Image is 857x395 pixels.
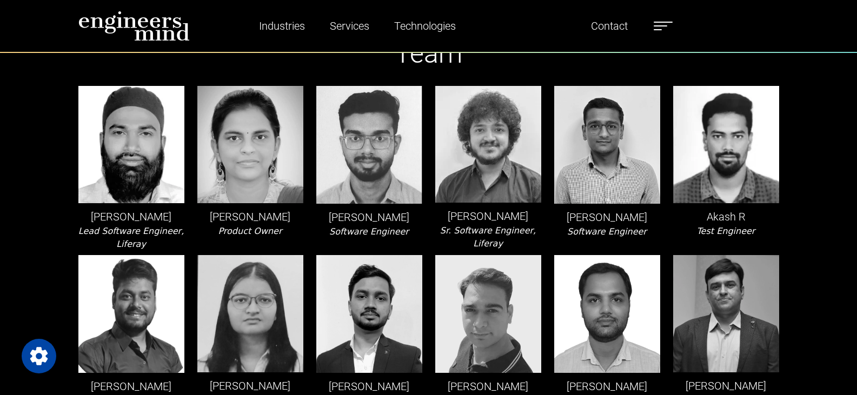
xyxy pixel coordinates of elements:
[197,209,303,225] p: [PERSON_NAME]
[587,14,632,38] a: Contact
[255,14,309,38] a: Industries
[673,86,779,203] img: leader-img
[78,37,779,70] h1: Team
[673,378,779,394] p: [PERSON_NAME]
[435,255,541,373] img: leader-img
[673,255,779,372] img: leader-img
[78,86,184,203] img: leader-img
[316,209,422,225] p: [PERSON_NAME]
[554,209,660,225] p: [PERSON_NAME]
[567,226,647,237] i: Software Engineer
[390,14,460,38] a: Technologies
[316,255,422,372] img: leader-img
[435,378,541,394] p: [PERSON_NAME]
[78,209,184,225] p: [PERSON_NAME]
[673,209,779,225] p: Akash R
[554,86,660,204] img: leader-img
[78,226,184,249] i: Lead Software Engineer, Liferay
[218,226,282,236] i: Product Owner
[697,226,755,236] i: Test Engineer
[78,255,184,372] img: leader-img
[435,208,541,224] p: [PERSON_NAME]
[316,86,422,203] img: leader-img
[78,378,184,394] p: [PERSON_NAME]
[554,255,660,372] img: leader-img
[197,378,303,394] p: [PERSON_NAME]
[197,255,303,372] img: leader-img
[435,86,541,203] img: leader-img
[197,86,303,203] img: leader-img
[325,14,374,38] a: Services
[78,11,190,41] img: logo
[554,378,660,394] p: [PERSON_NAME]
[440,225,536,249] i: Sr. Software Engineer, Liferay
[329,226,409,237] i: Software Engineer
